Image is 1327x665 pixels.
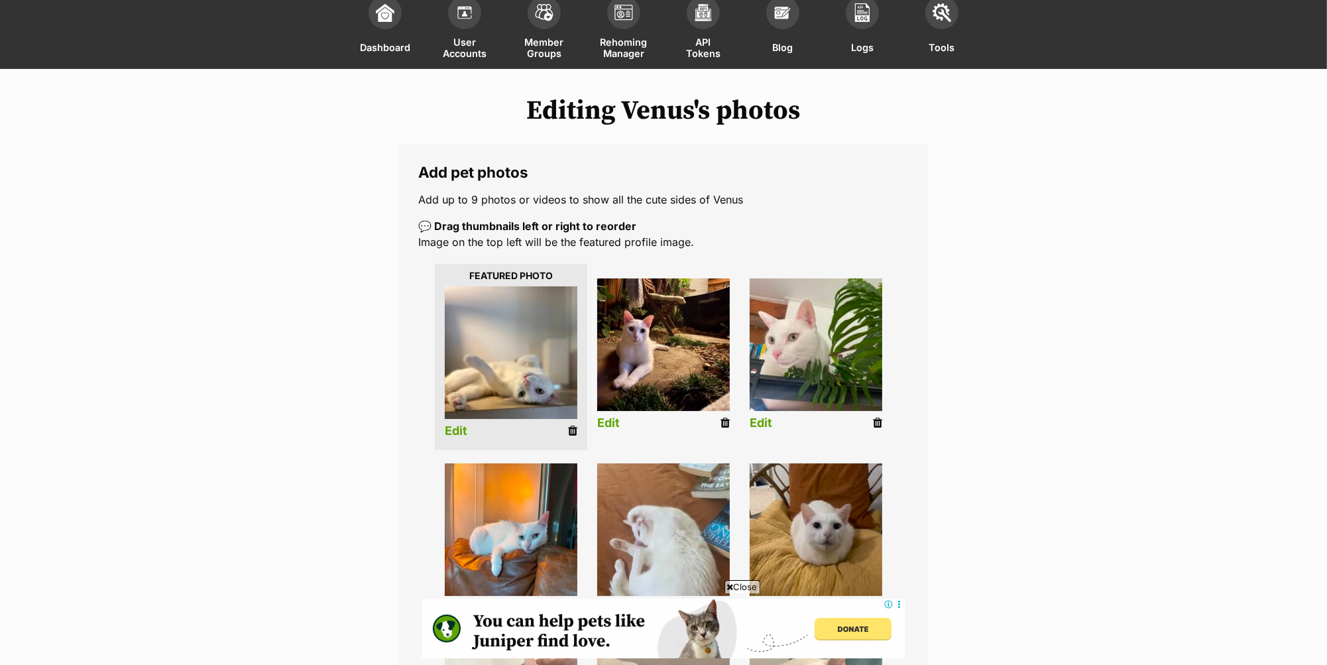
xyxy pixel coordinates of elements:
p: Add up to 9 photos or videos to show all the cute sides of Venus [418,192,909,208]
p: Image on the top left will be the featured profile image. [418,218,909,250]
span: User Accounts [441,36,488,59]
img: team-members-icon-5396bd8760b3fe7c0b43da4ab00e1e3bb1a5d9ba89233759b79545d2d3fc5d0d.svg [535,4,553,21]
span: Logs [851,36,874,59]
img: dashboard-icon-eb2f2d2d3e046f16d808141f083e7271f6b2e854fb5c12c21221c1fb7104beca.svg [376,3,394,22]
a: Edit [750,416,772,430]
span: Dashboard [360,36,410,59]
img: api-icon-849e3a9e6f871e3acf1f60245d25b4cd0aad652aa5f5372336901a6a67317bd8.svg [694,3,713,22]
img: mxt0aqi5objoljzfpovl.jpg [597,278,730,411]
img: u70ul0rzaeuewymeyibn.jpg [597,463,730,596]
img: members-icon-d6bcda0bfb97e5ba05b48644448dc2971f67d37433e5abca221da40c41542bd5.svg [455,3,474,22]
img: logs-icon-5bf4c29380941ae54b88474b1138927238aebebbc450bc62c8517511492d5a22.svg [853,3,872,22]
a: Edit [597,416,620,430]
span: Blog [773,36,793,59]
span: Tools [929,36,955,59]
span: Close [724,580,760,593]
legend: Add pet photos [418,164,909,181]
img: px7nww5pzqcgve7ljldc.jpg [750,278,882,411]
b: 💬 Drag thumbnails left or right to reorder [418,219,636,233]
img: qp7a4sdteppx7lfqddlw.jpg [445,463,577,596]
img: group-profile-icon-3fa3cf56718a62981997c0bc7e787c4b2cf8bcc04b72c1350f741eb67cf2f40e.svg [614,5,633,21]
img: gma1docm0anr7ia8hv1n.jpg [445,286,577,419]
span: API Tokens [680,36,726,59]
iframe: Advertisement [422,599,905,658]
img: p92dly9qcubyv052hxas.jpg [750,463,882,596]
img: tools-icon-677f8b7d46040df57c17cb185196fc8e01b2b03676c49af7ba82c462532e62ee.svg [933,3,951,22]
span: Member Groups [521,36,567,59]
a: Edit [445,424,467,438]
span: Rehoming Manager [601,36,648,59]
img: blogs-icon-e71fceff818bbaa76155c998696f2ea9b8fc06abc828b24f45ee82a475c2fd99.svg [774,3,792,22]
h1: Editing Venus's photos [196,95,1131,126]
